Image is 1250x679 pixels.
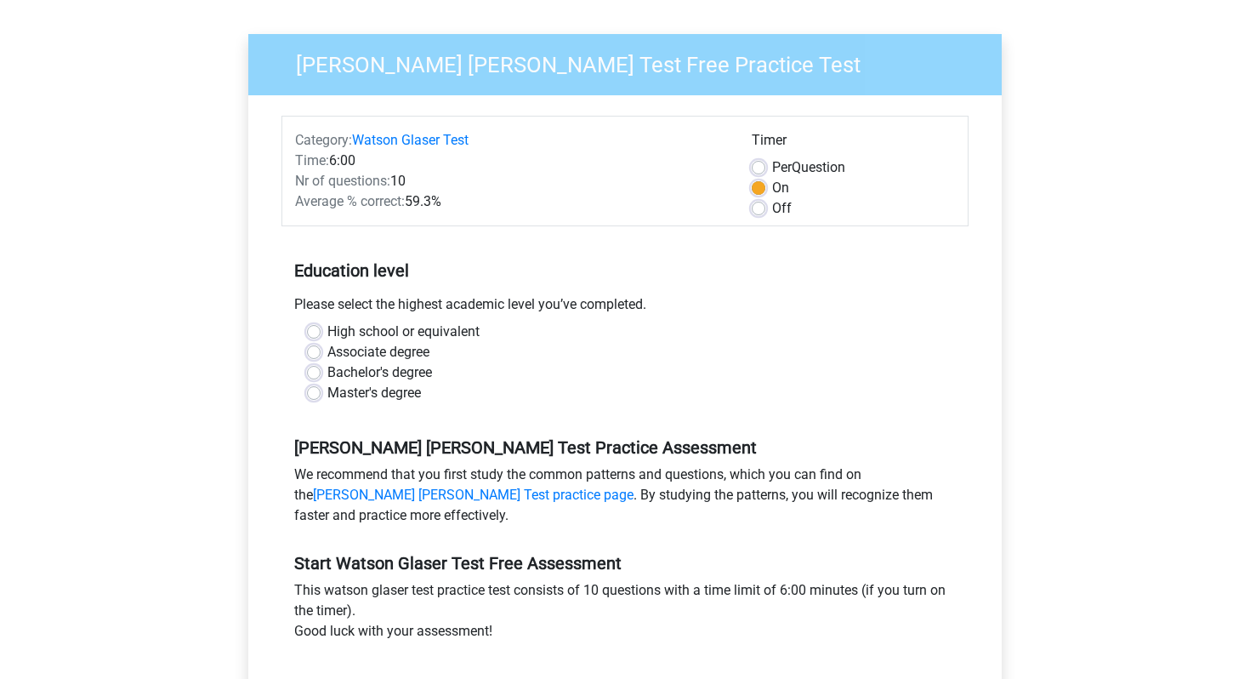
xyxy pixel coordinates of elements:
div: Timer [752,130,955,157]
div: 6:00 [282,151,739,171]
div: We recommend that you first study the common patterns and questions, which you can find on the . ... [281,465,969,533]
label: Question [772,157,845,178]
div: This watson glaser test practice test consists of 10 questions with a time limit of 6:00 minutes ... [281,580,969,648]
label: Master's degree [327,383,421,403]
span: Per [772,159,792,175]
label: High school or equivalent [327,322,480,342]
div: Please select the highest academic level you’ve completed. [281,294,969,322]
h5: Start Watson Glaser Test Free Assessment [294,553,956,573]
h5: [PERSON_NAME] [PERSON_NAME] Test Practice Assessment [294,437,956,458]
h3: [PERSON_NAME] [PERSON_NAME] Test Free Practice Test [276,45,989,78]
label: Off [772,198,792,219]
a: [PERSON_NAME] [PERSON_NAME] Test practice page [313,487,634,503]
span: Category: [295,132,352,148]
span: Time: [295,152,329,168]
div: 59.3% [282,191,739,212]
label: Associate degree [327,342,429,362]
label: On [772,178,789,198]
label: Bachelor's degree [327,362,432,383]
a: Watson Glaser Test [352,132,469,148]
span: Average % correct: [295,193,405,209]
span: Nr of questions: [295,173,390,189]
div: 10 [282,171,739,191]
h5: Education level [294,254,956,288]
